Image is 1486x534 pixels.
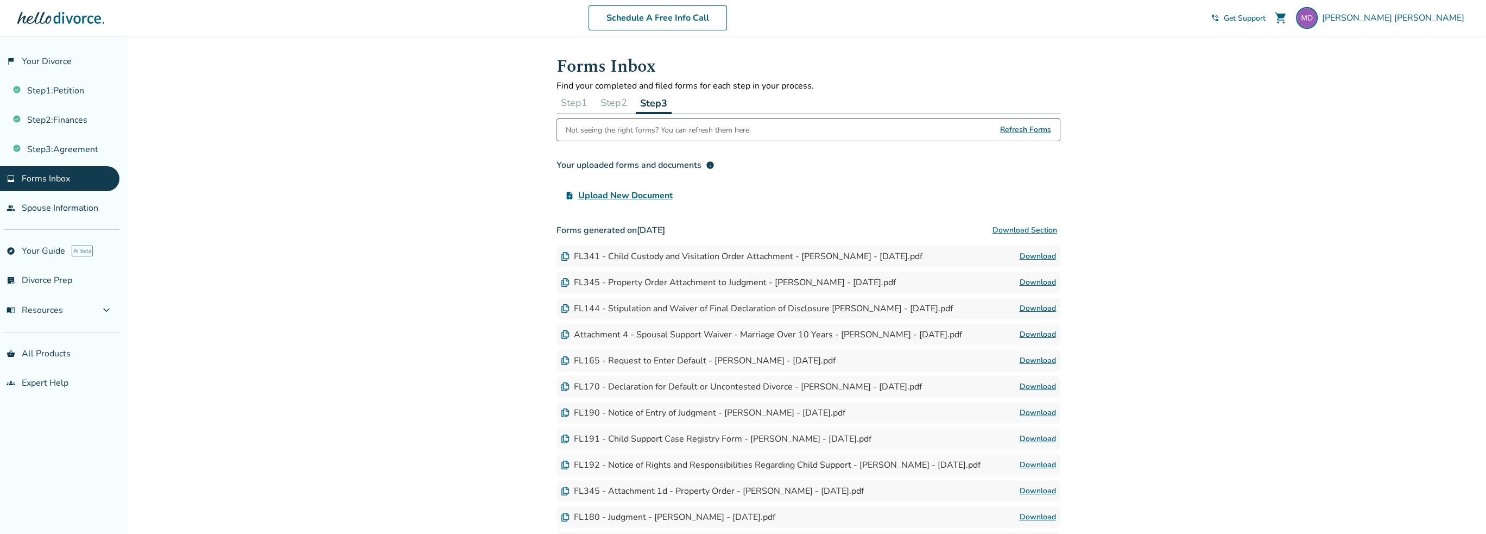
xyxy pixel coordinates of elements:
div: FL341 - Child Custody and Visitation Order Attachment - [PERSON_NAME] - [DATE].pdf [561,250,922,262]
img: michelledodson1115@gmail.com [1296,7,1318,29]
img: Document [561,461,570,469]
a: phone_in_talkGet Support [1211,13,1266,23]
a: Download [1020,511,1056,524]
span: Refresh Forms [1000,119,1051,141]
img: Document [561,513,570,522]
img: Document [561,330,570,339]
img: Document [561,382,570,391]
span: AI beta [72,246,93,256]
h3: Forms generated on [DATE] [557,219,1060,241]
span: shopping_basket [7,349,15,358]
div: FL345 - Attachment 1d - Property Order - [PERSON_NAME] - [DATE].pdf [561,485,864,497]
span: info [706,161,714,169]
a: Download [1020,406,1056,419]
a: Download [1020,380,1056,393]
a: Download [1020,458,1056,472]
img: Document [561,356,570,365]
span: groups [7,379,15,387]
span: menu_book [7,306,15,315]
a: Download [1020,432,1056,445]
a: Download [1020,354,1056,367]
div: FL191 - Child Support Case Registry Form - [PERSON_NAME] - [DATE].pdf [561,433,871,445]
span: inbox [7,174,15,183]
div: FL345 - Property Order Attachment to Judgment - [PERSON_NAME] - [DATE].pdf [561,277,896,288]
div: FL190 - Notice of Entry of Judgment - [PERSON_NAME] - [DATE].pdf [561,407,845,419]
iframe: Chat Widget [1432,482,1486,534]
button: Step2 [596,92,631,114]
a: Download [1020,328,1056,341]
a: Download [1020,485,1056,498]
span: shopping_cart [1274,11,1287,24]
div: FL165 - Request to Enter Default - [PERSON_NAME] - [DATE].pdf [561,355,836,367]
span: people [7,204,15,212]
div: FL192 - Notice of Rights and Responsibilities Regarding Child Support - [PERSON_NAME] - [DATE].pdf [561,459,981,471]
span: Forms Inbox [22,173,70,185]
div: FL180 - Judgment - [PERSON_NAME] - [DATE].pdf [561,511,775,523]
img: Document [561,435,570,443]
img: Document [561,278,570,287]
div: Your uploaded forms and documents [557,159,714,172]
h1: Forms Inbox [557,53,1060,80]
img: Document [561,304,570,313]
button: Step3 [636,92,672,114]
span: Upload New Document [578,189,673,202]
button: Download Section [989,219,1060,241]
div: Not seeing the right forms? You can refresh them here. [566,119,751,141]
button: Step1 [557,92,592,114]
div: FL144 - Stipulation and Waiver of Final Declaration of Disclosure [PERSON_NAME] - [DATE].pdf [561,303,953,315]
div: Attachment 4 - Spousal Support Waiver - Marriage Over 10 Years - [PERSON_NAME] - [DATE].pdf [561,329,962,341]
span: list_alt_check [7,276,15,285]
span: upload_file [565,191,574,200]
a: Download [1020,250,1056,263]
span: Get Support [1224,13,1266,23]
img: Document [561,487,570,495]
span: flag_2 [7,57,15,66]
p: Find your completed and filed forms for each step in your process. [557,80,1060,92]
img: Document [561,409,570,417]
img: Document [561,252,570,261]
div: FL170 - Declaration for Default or Uncontested Divorce - [PERSON_NAME] - [DATE].pdf [561,381,922,393]
span: expand_more [100,304,113,317]
a: Download [1020,302,1056,315]
span: explore [7,247,15,255]
a: Schedule A Free Info Call [589,5,727,30]
span: [PERSON_NAME] [PERSON_NAME] [1322,12,1469,24]
a: Download [1020,276,1056,289]
span: Resources [7,304,63,316]
span: phone_in_talk [1211,14,1219,22]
